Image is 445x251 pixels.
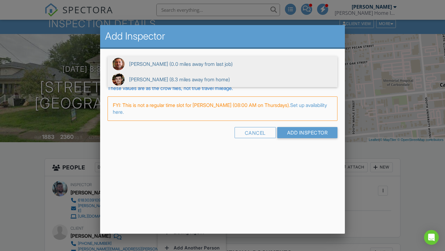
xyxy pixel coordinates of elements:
div: FYI: This is not a regular time slot for [PERSON_NAME] (08:00 AM on Thursdays). [108,96,337,121]
div: Cancel [235,127,276,138]
span: [PERSON_NAME] (8.3 miles away from home) [108,72,337,87]
div: These values are as the crow flies, not true travel mileage. [108,85,337,91]
img: image_61425_at_2.13pm.jpeg [112,73,125,86]
input: Add Inspector [277,127,338,138]
span: [PERSON_NAME] (0.0 miles away from last job) [108,56,337,72]
div: Open Intercom Messenger [424,230,439,245]
img: b2069db4214444e789bfdc8d9e97bc7b.jpeg [112,58,125,70]
h2: Add Inspector [105,30,340,42]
